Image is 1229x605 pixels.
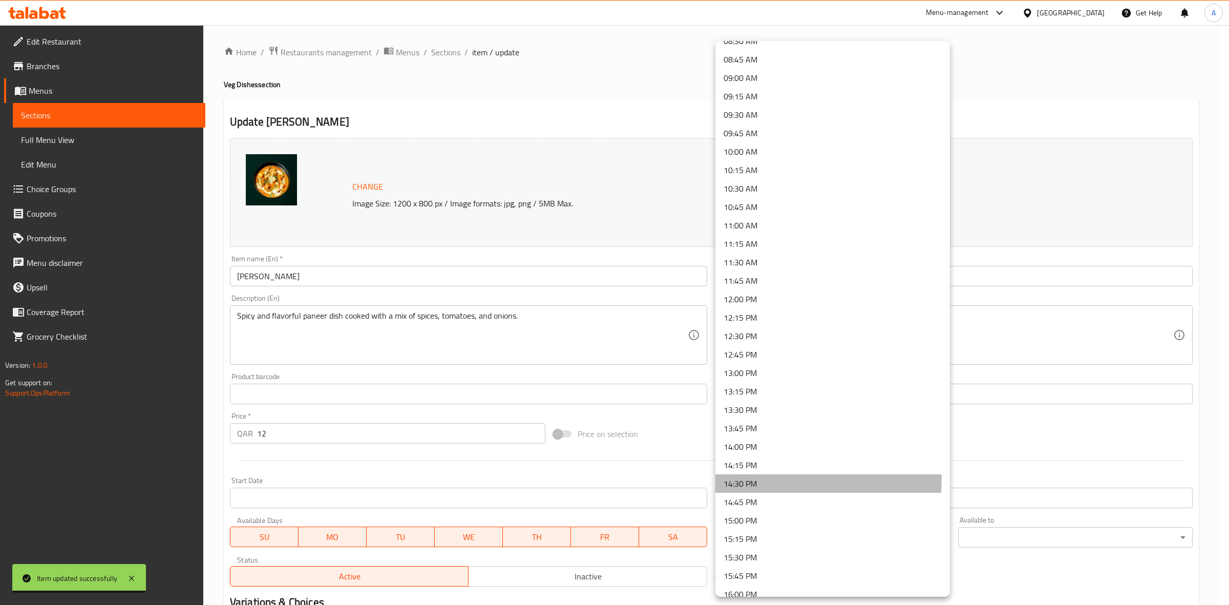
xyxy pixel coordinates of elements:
li: 13:45 PM [715,419,950,437]
li: 10:00 AM [715,142,950,161]
li: 13:00 PM [715,364,950,382]
li: 15:30 PM [715,548,950,567]
li: 10:15 AM [715,161,950,179]
li: 08:45 AM [715,50,950,69]
li: 12:15 PM [715,308,950,327]
li: 10:45 AM [715,198,950,216]
li: 09:15 AM [715,87,950,106]
li: 11:15 AM [715,235,950,253]
li: 11:45 AM [715,272,950,290]
li: 13:15 PM [715,382,950,401]
li: 14:00 PM [715,437,950,456]
li: 09:45 AM [715,124,950,142]
li: 15:15 PM [715,530,950,548]
li: 12:00 PM [715,290,950,308]
li: 10:30 AM [715,179,950,198]
li: 15:00 PM [715,511,950,530]
li: 09:30 AM [715,106,950,124]
li: 14:30 PM [715,474,950,493]
li: 15:45 PM [715,567,950,585]
li: 09:00 AM [715,69,950,87]
div: Item updated successfully [37,573,117,584]
li: 11:30 AM [715,253,950,272]
li: 08:30 AM [715,32,950,50]
li: 16:00 PM [715,585,950,603]
li: 13:30 PM [715,401,950,419]
li: 14:15 PM [715,456,950,474]
li: 11:00 AM [715,216,950,235]
li: 12:30 PM [715,327,950,345]
li: 14:45 PM [715,493,950,511]
li: 12:45 PM [715,345,950,364]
